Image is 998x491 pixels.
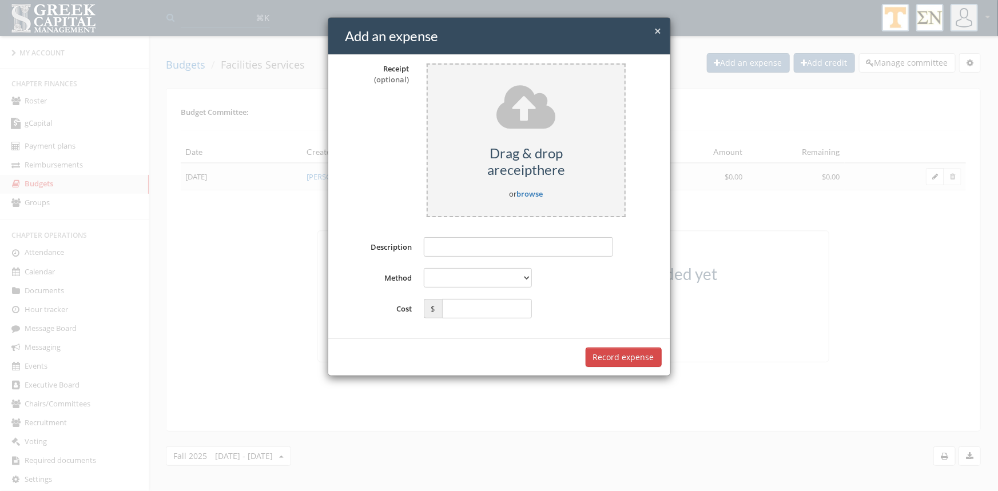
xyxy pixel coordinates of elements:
h4: Add an expense [345,26,662,46]
a: browse [516,189,543,199]
button: Record expense [586,348,662,367]
span: × [655,23,662,39]
h5: Drag & drop a receipt here [428,145,625,178]
label: Cost [337,299,418,318]
div: or [427,63,626,217]
div: Receipt [345,63,409,85]
span: (optional) [375,74,409,85]
label: Method [337,268,418,288]
label: Description [337,237,418,257]
span: $ [424,299,442,318]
